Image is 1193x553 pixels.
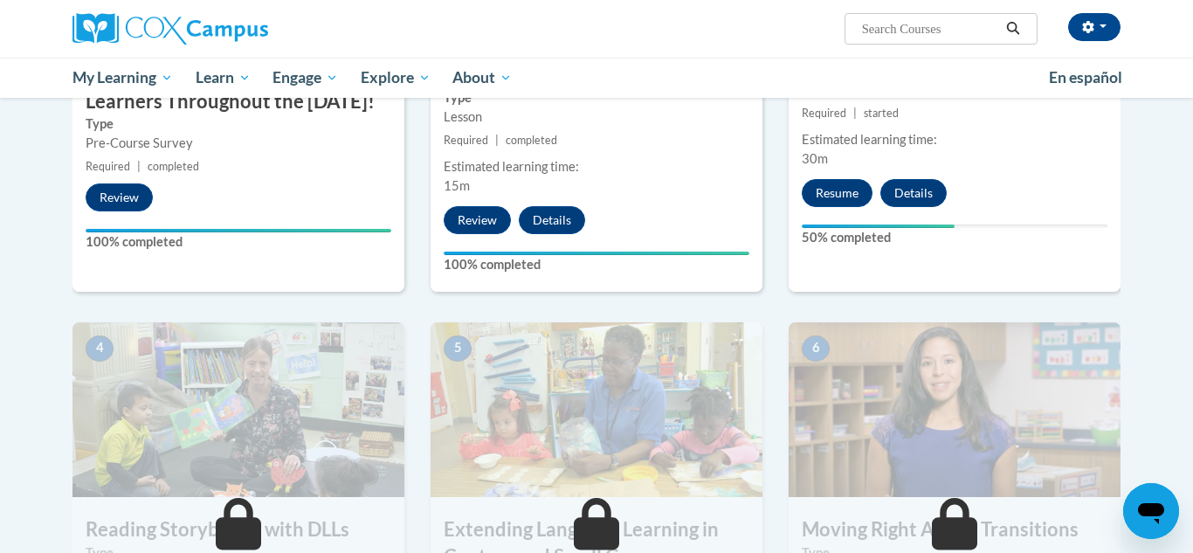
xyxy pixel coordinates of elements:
label: Type [86,114,391,134]
span: | [495,134,499,147]
label: 50% completed [802,228,1107,247]
h3: Reading Storybooks with DLLs [72,516,404,543]
div: Your progress [802,225,955,228]
span: En español [1049,68,1122,86]
span: 4 [86,335,114,362]
button: Account Settings [1068,13,1121,41]
span: My Learning [72,67,173,88]
label: 100% completed [444,255,749,274]
a: Engage [261,58,349,98]
div: Pre-Course Survey [86,134,391,153]
span: 30m [802,151,828,166]
img: Cox Campus [72,13,268,45]
a: Learn [184,58,262,98]
span: Engage [272,67,338,88]
img: Course Image [72,322,404,497]
a: Cox Campus [72,13,404,45]
span: Required [444,134,488,147]
span: Required [802,107,846,120]
iframe: Button to launch messaging window [1123,483,1179,539]
button: Details [880,179,947,207]
span: 15m [444,178,470,193]
a: About [442,58,524,98]
span: | [137,160,141,173]
a: My Learning [61,58,184,98]
a: En español [1038,59,1134,96]
h3: Moving Right Along: Transitions [789,516,1121,543]
div: Your progress [86,229,391,232]
span: Required [86,160,130,173]
div: Lesson [444,107,749,127]
span: 5 [444,335,472,362]
button: Resume [802,179,872,207]
div: Main menu [46,58,1147,98]
span: started [864,107,899,120]
div: Your progress [444,252,749,255]
span: 6 [802,335,830,362]
span: About [452,67,512,88]
span: | [853,107,857,120]
button: Search [1000,18,1026,39]
button: Review [86,183,153,211]
div: Estimated learning time: [444,157,749,176]
button: Details [519,206,585,234]
img: Course Image [789,322,1121,497]
img: Course Image [431,322,762,497]
span: Explore [361,67,431,88]
div: Estimated learning time: [802,130,1107,149]
a: Explore [349,58,442,98]
span: completed [148,160,199,173]
label: 100% completed [86,232,391,252]
span: Learn [196,67,251,88]
button: Review [444,206,511,234]
span: completed [506,134,557,147]
input: Search Courses [860,18,1000,39]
